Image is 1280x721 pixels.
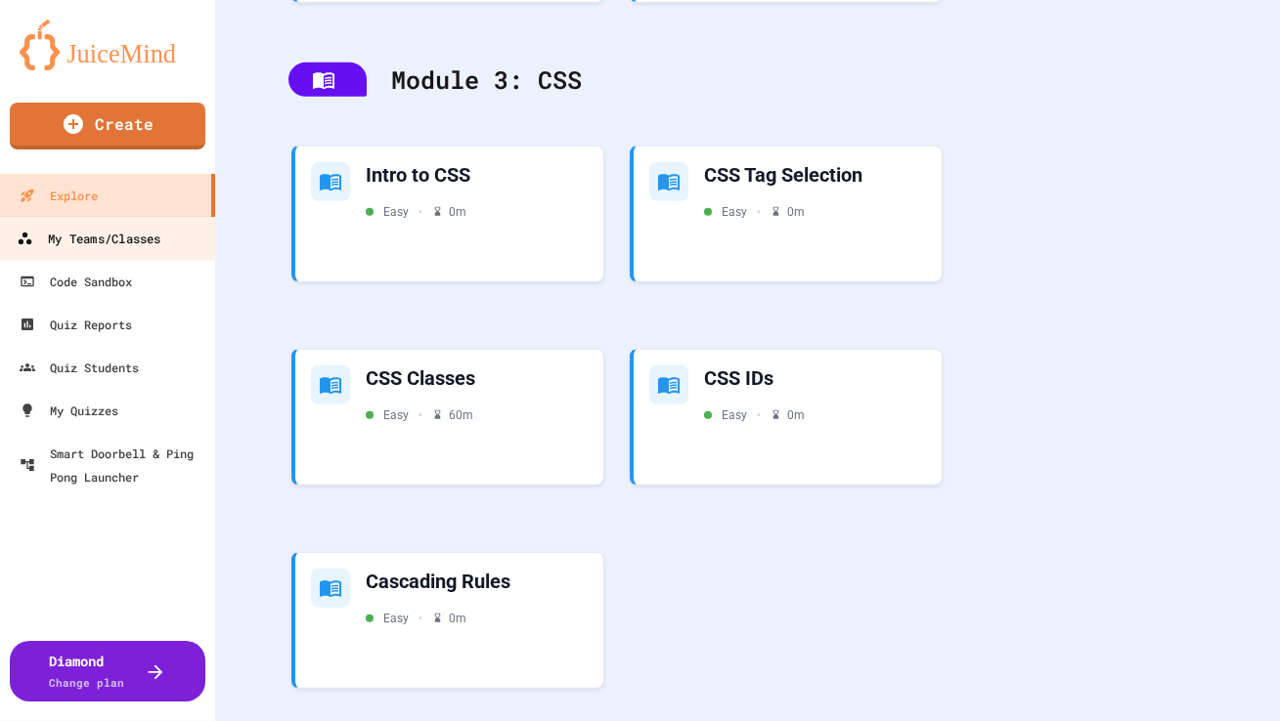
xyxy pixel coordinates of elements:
span: • [757,203,761,221]
div: Diamond [50,651,125,692]
div: Quiz Reports [20,313,132,336]
div: Cascading Rules [366,569,588,594]
div: My Teams/Classes [17,227,160,251]
div: My Quizzes [20,399,118,422]
div: Quiz Students [20,356,139,379]
span: Change plan [50,675,125,690]
div: Module 3: CSS [269,42,1226,118]
span: • [419,406,422,424]
button: DiamondChange plan [10,641,205,701]
div: Easy 60 m [366,406,473,424]
div: CSS Classes [366,365,588,391]
div: CSS IDs [704,365,926,391]
span: • [419,203,422,221]
a: Create [10,103,205,149]
div: CSS Tag Selection [704,162,926,188]
div: Explore [20,184,98,207]
div: Easy 0 m [704,406,805,424]
div: Smart Doorbell & Ping Pong Launcher [20,442,207,488]
img: logo-orange.svg [20,20,196,70]
div: Easy 0 m [704,203,805,221]
div: Easy 0 m [366,203,466,221]
div: Easy 0 m [366,610,466,627]
div: Code Sandbox [20,270,132,293]
span: • [419,610,422,627]
div: Intro to CSS [366,162,588,188]
span: • [757,406,761,424]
